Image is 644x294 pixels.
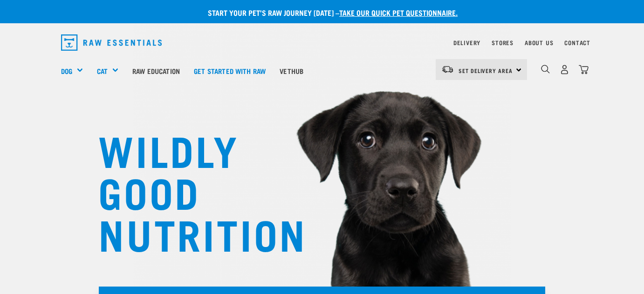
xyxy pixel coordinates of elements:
[560,65,569,74] img: user.png
[187,52,273,89] a: Get started with Raw
[339,10,458,14] a: take our quick pet questionnaire.
[541,65,550,73] img: home-icon-1@2x.png
[98,128,285,254] h1: WILDLY GOOD NUTRITION
[61,66,72,76] a: Dog
[453,41,480,44] a: Delivery
[61,34,162,51] img: Raw Essentials Logo
[273,52,310,89] a: Vethub
[459,69,513,72] span: Set Delivery Area
[579,65,589,74] img: home-icon@2x.png
[97,66,108,76] a: Cat
[441,65,454,73] img: van-moving.png
[564,41,590,44] a: Contact
[525,41,553,44] a: About Us
[125,52,187,89] a: Raw Education
[492,41,514,44] a: Stores
[54,31,590,54] nav: dropdown navigation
